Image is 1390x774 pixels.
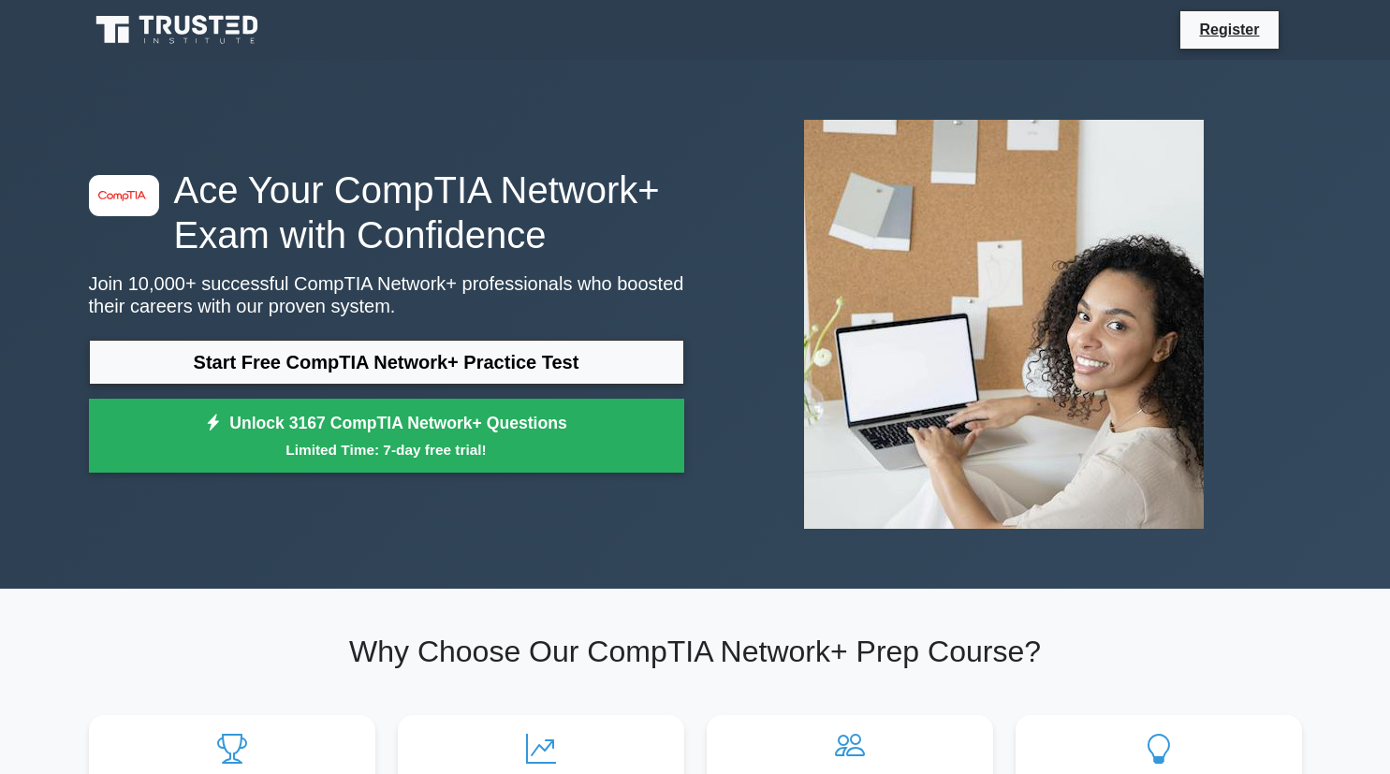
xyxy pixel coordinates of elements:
a: Start Free CompTIA Network+ Practice Test [89,340,684,385]
p: Join 10,000+ successful CompTIA Network+ professionals who boosted their careers with our proven ... [89,272,684,317]
h2: Why Choose Our CompTIA Network+ Prep Course? [89,634,1302,669]
a: Unlock 3167 CompTIA Network+ QuestionsLimited Time: 7-day free trial! [89,399,684,474]
small: Limited Time: 7-day free trial! [112,439,661,460]
h1: Ace Your CompTIA Network+ Exam with Confidence [89,168,684,257]
a: Register [1188,18,1270,41]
